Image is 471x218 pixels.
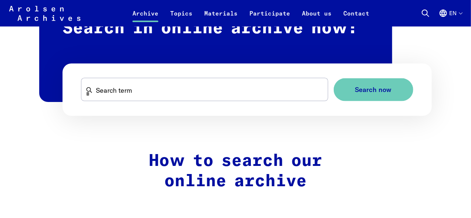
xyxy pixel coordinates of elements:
[198,9,243,27] a: Materials
[127,4,375,22] nav: Primary
[337,9,375,27] a: Contact
[296,9,337,27] a: About us
[79,151,392,191] h2: How to search our online archive
[39,4,392,102] h2: Search in online archive now:
[439,9,462,27] button: English, language selection
[334,78,413,102] button: Search now
[243,9,296,27] a: Participate
[127,9,164,27] a: Archive
[164,9,198,27] a: Topics
[355,86,392,94] span: Search now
